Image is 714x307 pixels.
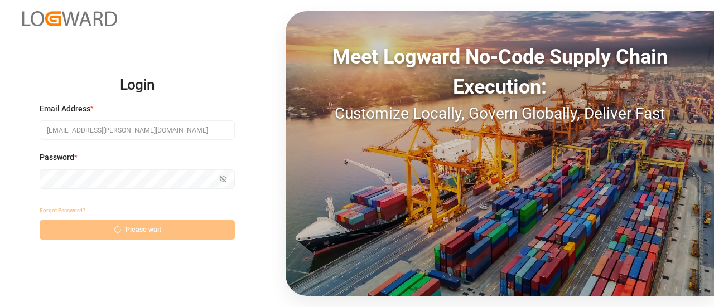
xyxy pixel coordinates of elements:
img: Logward_new_orange.png [22,11,117,26]
div: Meet Logward No-Code Supply Chain Execution: [286,42,714,102]
div: Customize Locally, Govern Globally, Deliver Fast [286,102,714,125]
span: Email Address [40,103,90,115]
input: Enter your email [40,120,235,140]
span: Password [40,152,74,163]
h2: Login [40,67,235,103]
